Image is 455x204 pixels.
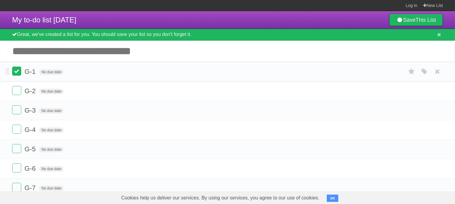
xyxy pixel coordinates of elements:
[416,17,436,23] b: This List
[39,108,64,114] span: No due date
[25,184,37,192] span: G-7
[39,69,64,75] span: No due date
[12,144,21,153] label: Done
[12,183,21,192] label: Done
[12,67,21,76] label: Done
[12,163,21,173] label: Done
[25,107,37,114] span: G-3
[39,89,64,94] span: No due date
[25,145,37,153] span: G-5
[39,166,64,172] span: No due date
[25,87,37,95] span: G-2
[389,14,443,26] a: SaveThis List
[406,67,417,77] label: Star task
[39,127,64,133] span: No due date
[12,86,21,95] label: Done
[39,147,64,152] span: No due date
[39,186,64,191] span: No due date
[25,68,37,75] span: G-1
[327,195,339,202] button: OK
[115,192,326,204] span: Cookies help us deliver our services. By using our services, you agree to our use of cookies.
[25,126,37,133] span: G-4
[25,165,37,172] span: G-6
[12,16,76,24] span: My to-do list [DATE]
[12,105,21,114] label: Done
[12,125,21,134] label: Done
